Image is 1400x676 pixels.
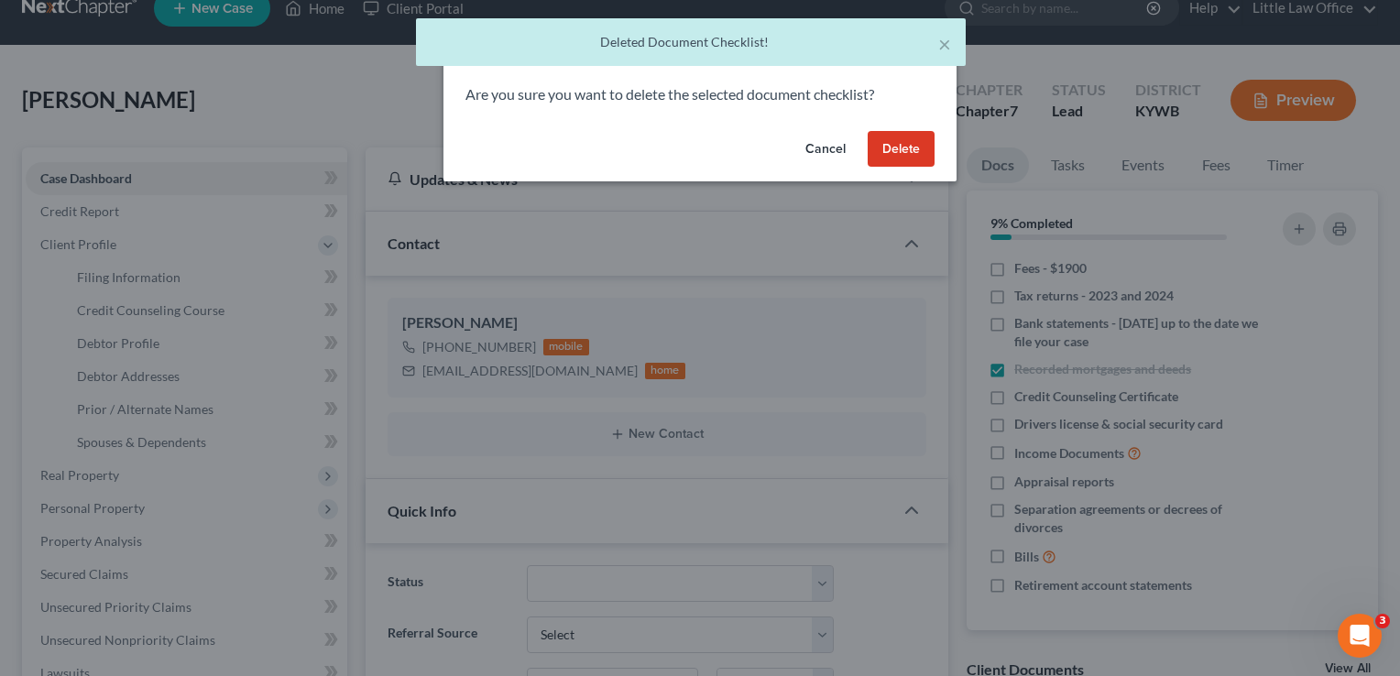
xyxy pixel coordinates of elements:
[1338,614,1382,658] iframe: Intercom live chat
[938,33,951,55] button: ×
[868,131,935,168] button: Delete
[791,131,860,168] button: Cancel
[465,84,935,105] p: Are you sure you want to delete the selected document checklist?
[431,33,951,51] div: Deleted Document Checklist!
[1375,614,1390,628] span: 3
